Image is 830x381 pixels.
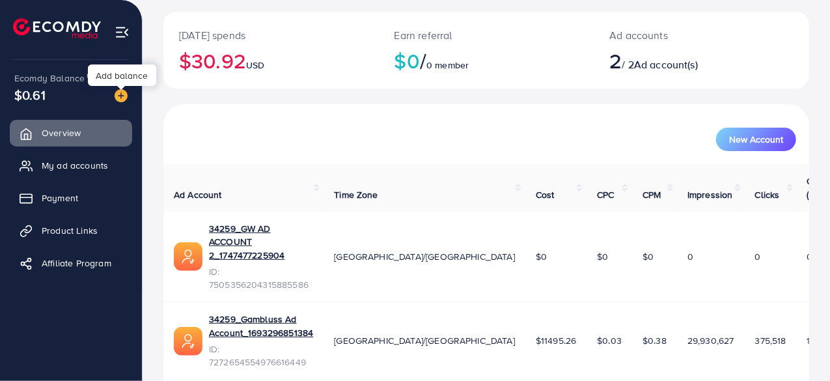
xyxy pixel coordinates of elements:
[334,250,515,263] span: [GEOGRAPHIC_DATA]/[GEOGRAPHIC_DATA]
[334,334,515,347] span: [GEOGRAPHIC_DATA]/[GEOGRAPHIC_DATA]
[10,120,132,146] a: Overview
[42,159,108,172] span: My ad accounts
[10,250,132,276] a: Affiliate Program
[209,222,313,262] a: 34259_GW AD ACCOUNT 2_1747477225904
[394,48,579,73] h2: $0
[807,250,813,263] span: 0
[10,152,132,178] a: My ad accounts
[536,334,576,347] span: $11495.26
[179,27,363,43] p: [DATE] spends
[634,57,698,72] span: Ad account(s)
[687,334,734,347] span: 29,930,627
[174,327,202,356] img: ic-ads-acc.e4c84228.svg
[597,334,622,347] span: $0.03
[755,250,761,263] span: 0
[716,128,796,151] button: New Account
[597,250,608,263] span: $0
[420,46,426,76] span: /
[174,242,202,271] img: ic-ads-acc.e4c84228.svg
[179,48,363,73] h2: $30.92
[807,175,824,201] span: CTR (%)
[536,250,547,263] span: $0
[42,126,81,139] span: Overview
[755,334,786,347] span: 375,518
[115,89,128,102] img: image
[687,188,733,201] span: Impression
[426,59,469,72] span: 0 member
[10,185,132,211] a: Payment
[643,334,667,347] span: $0.38
[643,250,654,263] span: $0
[10,218,132,244] a: Product Links
[775,322,820,371] iframe: Chat
[334,188,378,201] span: Time Zone
[14,72,85,85] span: Ecomdy Balance
[687,250,693,263] span: 0
[755,188,780,201] span: Clicks
[13,18,101,38] img: logo
[609,27,740,43] p: Ad accounts
[174,188,222,201] span: Ad Account
[609,46,622,76] span: 2
[42,191,78,205] span: Payment
[394,27,579,43] p: Earn referral
[209,343,313,369] span: ID: 7272654554976616449
[536,188,555,201] span: Cost
[609,48,740,73] h2: / 2
[729,135,783,144] span: New Account
[88,64,156,86] div: Add balance
[209,265,313,292] span: ID: 7505356204315885586
[14,85,46,104] span: $0.61
[115,25,130,40] img: menu
[246,59,264,72] span: USD
[597,188,614,201] span: CPC
[42,257,111,270] span: Affiliate Program
[42,224,98,237] span: Product Links
[643,188,661,201] span: CPM
[209,313,313,339] a: 34259_Gambluss Ad Account_1693296851384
